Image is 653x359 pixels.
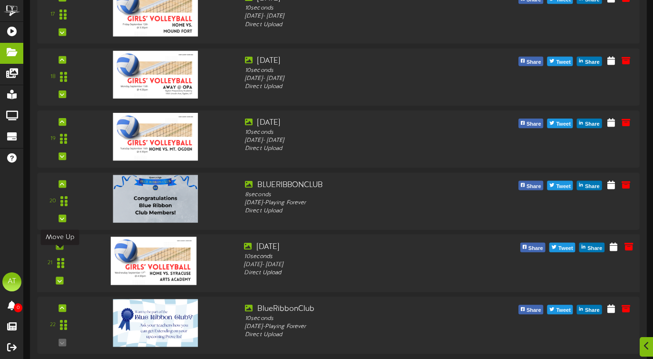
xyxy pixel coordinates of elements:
[245,83,482,91] div: Direct Upload
[113,175,198,222] img: cfb69c20-0a3a-44b2-9f42-a9f55b54392a.png
[583,119,602,130] span: Share
[14,303,22,312] span: 0
[50,73,56,81] div: 18
[554,305,572,316] span: Tweet
[245,129,482,137] div: 10 seconds
[49,197,56,205] div: 20
[583,57,602,68] span: Share
[547,119,573,128] button: Tweet
[547,305,573,314] button: Tweet
[518,181,544,190] button: Share
[50,321,56,329] div: 22
[525,305,543,316] span: Share
[577,181,602,190] button: Share
[547,181,573,190] button: Tweet
[585,243,604,254] span: Share
[245,67,482,75] div: 10 seconds
[2,272,21,291] div: AT
[577,119,602,128] button: Share
[577,57,602,66] button: Share
[50,11,55,19] div: 17
[245,145,482,153] div: Direct Upload
[245,12,482,20] div: [DATE] - [DATE]
[111,237,196,285] img: 8a019440-df24-428f-9adc-3b0d9568cb00.png
[518,305,544,314] button: Share
[245,331,482,339] div: Direct Upload
[583,305,602,316] span: Share
[525,181,543,192] span: Share
[245,179,482,190] div: BLUERIBBONCLUB
[554,57,572,68] span: Tweet
[583,181,602,192] span: Share
[50,135,56,143] div: 19
[48,259,52,267] div: 21
[554,181,572,192] span: Tweet
[549,243,575,252] button: Tweet
[579,243,604,252] button: Share
[244,261,483,269] div: [DATE] - [DATE]
[577,305,602,314] button: Share
[244,241,483,252] div: [DATE]
[244,253,483,261] div: 10 seconds
[547,57,573,66] button: Tweet
[244,269,483,277] div: Direct Upload
[245,304,482,315] div: BlueRibbonClub
[245,4,482,12] div: 10 seconds
[245,190,482,199] div: 8 seconds
[113,51,198,99] img: c657d47d-45bb-411a-a2fc-af20b55edd91.png
[245,137,482,145] div: [DATE] - [DATE]
[245,75,482,83] div: [DATE] - [DATE]
[245,118,482,129] div: [DATE]
[525,57,543,68] span: Share
[245,207,482,215] div: Direct Upload
[520,243,546,252] button: Share
[526,243,545,254] span: Share
[245,199,482,207] div: [DATE] - Playing Forever
[113,299,198,347] img: 5580898a-4267-4c5b-9845-9d48fe440fd4.png
[113,113,198,160] img: a530c5a1-ea55-4418-a0de-e124495d9df8.png
[245,21,482,29] div: Direct Upload
[554,119,572,130] span: Tweet
[518,119,544,128] button: Share
[518,57,544,66] button: Share
[556,243,575,254] span: Tweet
[245,323,482,331] div: [DATE] - Playing Forever
[525,119,543,130] span: Share
[245,315,482,323] div: 10 seconds
[245,56,482,67] div: [DATE]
